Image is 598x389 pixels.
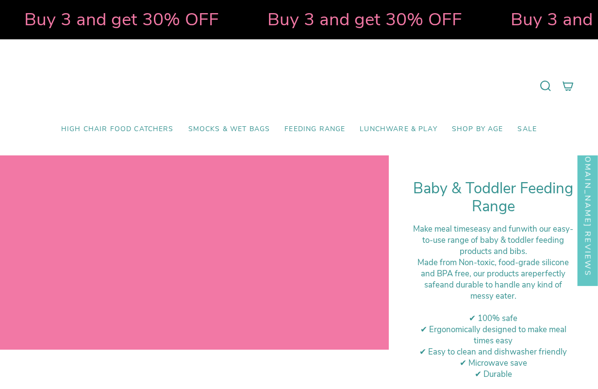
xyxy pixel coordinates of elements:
[413,324,574,346] div: ✔ Ergonomically designed to make meal times easy
[510,118,544,141] a: SALE
[23,7,217,32] strong: Buy 3 and get 30% OFF
[284,125,345,134] span: Feeding Range
[360,125,437,134] span: Lunchware & Play
[352,118,444,141] a: Lunchware & Play
[517,125,537,134] span: SALE
[460,357,527,369] span: ✔ Microwave save
[445,118,511,141] a: Shop by Age
[188,125,270,134] span: Smocks & Wet Bags
[452,125,503,134] span: Shop by Age
[181,118,278,141] a: Smocks & Wet Bags
[413,346,574,357] div: ✔ Easy to clean and dishwasher friendly
[413,257,574,302] div: M
[277,118,352,141] a: Feeding Range
[413,223,574,257] div: Make meal times with our easy-to-use range of baby & toddler feeding products and bibs.
[413,180,574,216] h1: Baby & Toddler Feeding Range
[578,124,598,286] div: Click to open Judge.me floating reviews tab
[474,223,521,235] strong: easy and fun
[421,257,569,302] span: ade from Non-toxic, food-grade silicone and BPA free, our products are and durable to handle any ...
[216,54,383,118] a: Mumma’s Little Helpers
[266,7,461,32] strong: Buy 3 and get 30% OFF
[413,369,574,380] div: ✔ Durable
[61,125,174,134] span: High Chair Food Catchers
[413,313,574,324] div: ✔ 100% safe
[424,268,565,290] strong: perfectly safe
[54,118,181,141] a: High Chair Food Catchers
